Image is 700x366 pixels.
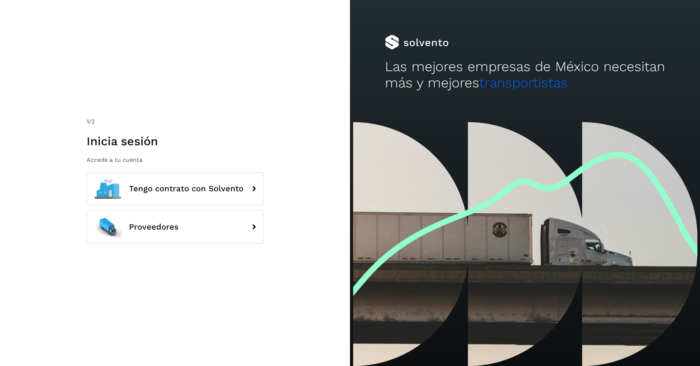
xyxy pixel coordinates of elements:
div: /2 [87,117,263,126]
button: Tengo contrato con Solvento [87,172,263,205]
span: Proveedores [129,223,179,231]
span: Tengo contrato con Solvento [129,184,244,193]
span: 1 [87,118,89,125]
p: Accede a tu cuenta [87,156,263,163]
button: Proveedores [87,210,263,244]
h2: Las mejores empresas de México necesitan más y mejores [385,59,665,91]
h1: Inicia sesión [87,134,263,148]
span: transportistas [479,75,568,91]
